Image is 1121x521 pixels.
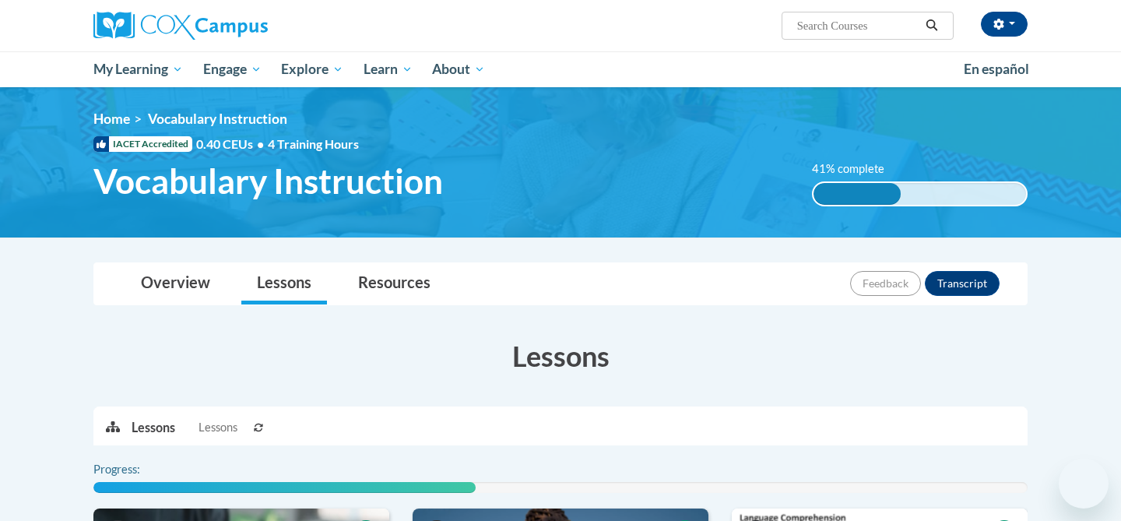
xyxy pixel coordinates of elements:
a: Lessons [241,263,327,305]
iframe: Button to launch messaging window [1059,459,1109,509]
span: 0.40 CEUs [196,136,268,153]
a: En español [954,53,1039,86]
span: About [432,60,485,79]
a: Overview [125,263,226,305]
span: Engage [203,60,262,79]
a: Cox Campus [93,12,389,40]
span: Vocabulary Instruction [93,160,443,202]
a: My Learning [83,51,193,87]
span: Explore [281,60,343,79]
span: IACET Accredited [93,136,192,152]
a: Engage [193,51,272,87]
a: Explore [271,51,353,87]
button: Search [920,16,944,35]
h3: Lessons [93,336,1028,375]
label: Progress: [93,461,183,478]
div: Main menu [70,51,1051,87]
button: Account Settings [981,12,1028,37]
span: En español [964,61,1029,77]
a: About [423,51,496,87]
a: Home [93,111,130,127]
span: My Learning [93,60,183,79]
button: Transcript [925,271,1000,296]
img: Cox Campus [93,12,268,40]
span: • [257,136,264,151]
button: Feedback [850,271,921,296]
p: Lessons [132,419,175,436]
span: Learn [364,60,413,79]
a: Learn [353,51,423,87]
span: Lessons [199,419,237,436]
div: 41% complete [814,183,901,205]
label: 41% complete [812,160,901,178]
a: Resources [343,263,446,305]
input: Search Courses [796,16,920,35]
span: 4 Training Hours [268,136,359,151]
span: Vocabulary Instruction [148,111,287,127]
